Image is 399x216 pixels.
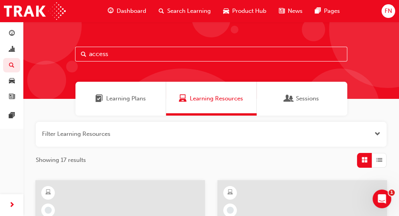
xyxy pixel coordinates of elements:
span: pages-icon [9,112,15,119]
a: car-iconProduct Hub [217,3,273,19]
span: News [288,7,303,16]
span: Learning Plans [95,94,103,103]
span: car-icon [223,6,229,16]
a: SessionsSessions [257,82,347,116]
span: List [376,156,382,165]
span: Search Learning [167,7,211,16]
span: chart-icon [9,46,15,53]
span: news-icon [279,6,285,16]
span: search-icon [9,62,14,69]
a: Learning PlansLearning Plans [75,82,166,116]
a: pages-iconPages [309,3,346,19]
span: Learning Resources [190,94,243,103]
button: Open the filter [374,130,380,139]
span: search-icon [159,6,164,16]
a: search-iconSearch Learning [152,3,217,19]
span: 1 [388,190,395,196]
input: Search... [75,47,347,61]
span: learningResourceType_ELEARNING-icon [45,188,51,198]
span: learningResourceType_ELEARNING-icon [227,188,233,198]
span: learningRecordVerb_NONE-icon [227,207,234,214]
span: Learning Resources [179,94,187,103]
span: FN [385,7,392,16]
iframe: Intercom live chat [373,190,391,208]
span: Pages [324,7,340,16]
span: guage-icon [9,30,15,37]
img: Trak [4,2,66,20]
span: car-icon [9,78,15,85]
span: Learning Plans [106,94,146,103]
span: Showing 17 results [36,156,86,165]
span: news-icon [9,93,15,100]
button: FN [381,4,395,18]
span: guage-icon [108,6,114,16]
span: Sessions [285,94,293,103]
a: Learning ResourcesLearning Resources [166,82,257,116]
span: learningRecordVerb_NONE-icon [45,207,52,214]
span: Sessions [296,94,319,103]
span: pages-icon [315,6,321,16]
a: news-iconNews [273,3,309,19]
span: Grid [362,156,367,165]
a: guage-iconDashboard [101,3,152,19]
span: Dashboard [117,7,146,16]
span: Search [81,50,86,59]
span: Product Hub [232,7,266,16]
span: next-icon [9,200,15,210]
